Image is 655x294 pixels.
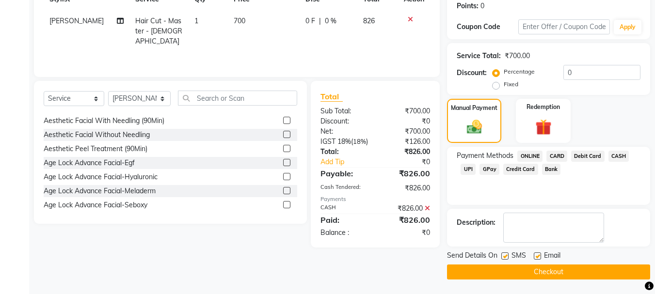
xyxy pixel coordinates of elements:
span: 826 [363,16,375,25]
div: Age Lock Advance Facial-Seboxy [44,200,147,210]
label: Fixed [504,80,518,89]
div: Payable: [313,168,375,179]
span: SMS [511,250,526,263]
input: Enter Offer / Coupon Code [518,19,610,34]
span: Bank [542,164,561,175]
div: ₹826.00 [375,203,437,214]
div: ₹826.00 [375,147,437,157]
span: 1 [194,16,198,25]
label: Redemption [527,103,560,111]
div: Age Lock Advance Facial-Meladerm [44,186,156,196]
span: Total [320,92,343,102]
div: Service Total: [457,51,501,61]
label: Percentage [504,67,535,76]
div: Coupon Code [457,22,518,32]
img: _cash.svg [462,118,487,136]
span: UPI [461,164,476,175]
label: Manual Payment [451,104,497,112]
span: Debit Card [571,151,605,162]
div: ₹0 [386,157,438,167]
input: Search or Scan [178,91,297,106]
div: ₹700.00 [375,106,437,116]
div: ₹0 [375,228,437,238]
img: _gift.svg [530,117,557,137]
div: Aesthetic Peel Treatment (90Min) [44,144,147,154]
div: 0 [480,1,484,11]
span: Send Details On [447,250,497,263]
span: 700 [234,16,245,25]
span: 0 F [305,16,315,26]
span: 0 % [325,16,336,26]
div: Age Lock Advance Facial-Egf [44,158,135,168]
div: Cash Tendered: [313,183,375,193]
div: Aesthetic Facial Without Needling [44,130,150,140]
div: CASH [313,203,375,214]
button: Checkout [447,264,650,279]
div: Age Lock Advance Facial-Hyaluronic [44,172,158,182]
span: Email [544,250,560,263]
span: Credit Card [503,164,538,175]
div: Payments [320,195,430,203]
div: ₹126.00 [375,137,437,147]
div: Description: [457,217,495,228]
div: Points: [457,1,479,11]
div: Discount: [313,116,375,126]
div: ₹700.00 [375,126,437,137]
div: ( ) [313,137,375,147]
div: ₹700.00 [505,51,530,61]
div: Discount: [457,68,487,78]
div: Sub Total: [313,106,375,116]
div: Paid: [313,214,375,226]
div: Balance : [313,228,375,238]
div: ₹826.00 [375,168,437,179]
div: ₹0 [375,116,437,126]
div: Net: [313,126,375,137]
div: Aesthetic Facial With Needling (90Min) [44,116,164,126]
span: GPay [479,164,499,175]
span: IGST 18% [320,137,351,146]
span: CASH [608,151,629,162]
span: CARD [546,151,567,162]
span: Payment Methods [457,151,513,161]
span: | [319,16,321,26]
span: Hair Cut - Master - [DEMOGRAPHIC_DATA] [135,16,182,46]
div: ₹826.00 [375,183,437,193]
span: ONLINE [517,151,543,162]
span: [PERSON_NAME] [49,16,104,25]
div: ₹826.00 [375,214,437,226]
div: Total: [313,147,375,157]
a: Add Tip [313,157,385,167]
span: 18% [353,138,366,145]
button: Apply [614,20,641,34]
